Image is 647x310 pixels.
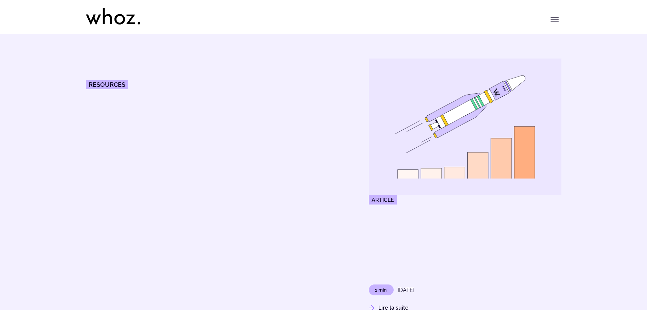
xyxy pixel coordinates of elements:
[369,195,397,205] span: Article
[369,56,561,198] img: Data: a resource that improve performance of Professional Services
[369,284,394,295] p: 1 min.
[398,287,414,293] time: [DATE]
[89,82,125,88] span: Resources
[548,13,561,27] button: Toggle menu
